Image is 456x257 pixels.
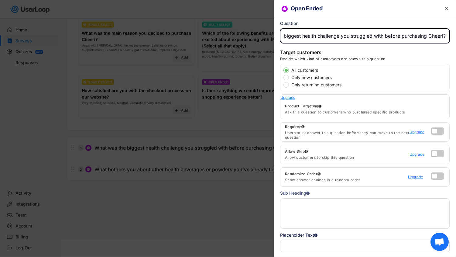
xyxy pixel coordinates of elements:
div: Upgrade [408,175,426,179]
h6: Open Ended [291,5,431,12]
a: Upgrade [410,129,428,135]
div: Upgrade [410,153,428,156]
label: Only returning customers [290,83,449,87]
div: Upgrade [410,130,428,134]
a: Upgrade [410,151,428,158]
a: Upgrade [408,174,426,180]
div: Required [285,124,305,129]
input: Type your question here... [280,29,450,43]
label: All customers [290,68,449,72]
div: Allow customers to skip this question [285,155,410,160]
div: Randomize Order [285,172,321,176]
div: Upgrade [280,96,299,99]
div: Placeholder Text [280,232,450,238]
div: Sub Heading [280,190,310,196]
label: Only new customers [290,75,449,80]
div: Question [280,21,298,26]
div: Product Targeting [285,104,449,109]
div: Allow Skip [285,149,308,154]
div: Ask this question to customers who purchased specific products [285,110,449,115]
div: Target customers [280,49,321,57]
div: Open chat [430,233,449,251]
div: Decide which kind of customers are shown this question. [280,57,386,64]
img: ConversationMinor.svg [283,7,286,11]
div: Show answer choices in a random order [285,178,408,182]
a: Upgrade [280,95,299,101]
text:  [445,5,448,12]
div: Users must answer this question before they can move to the next question [285,130,410,140]
button:  [444,6,450,12]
